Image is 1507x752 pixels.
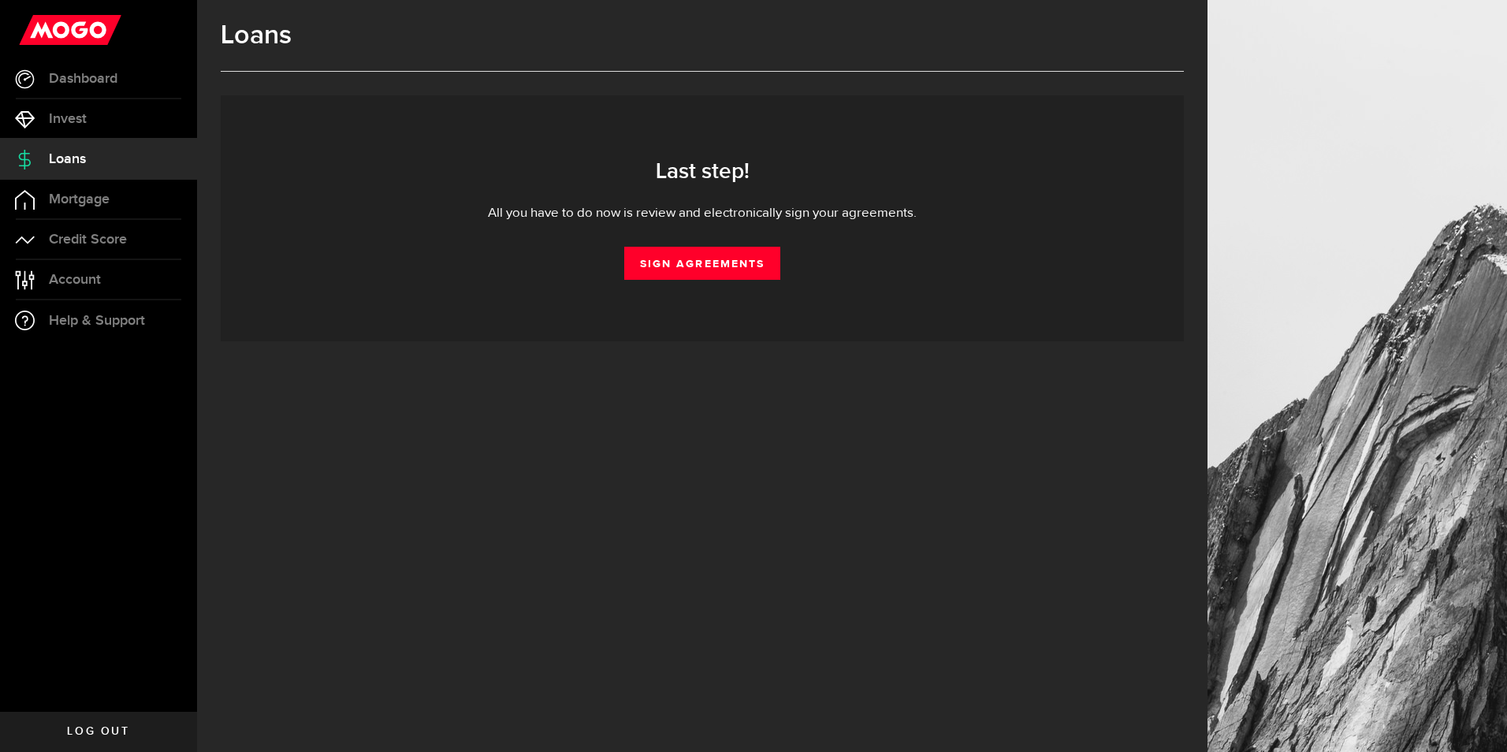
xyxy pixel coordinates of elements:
div: All you have to do now is review and electronically sign your agreements. [244,204,1160,223]
span: Mortgage [49,192,110,207]
span: Dashboard [49,72,117,86]
a: Sign Agreements [624,247,780,280]
h1: Loans [221,20,1184,51]
span: Log out [67,726,129,737]
span: Loans [49,152,86,166]
span: Help & Support [49,314,145,328]
span: Invest [49,112,87,126]
span: Account [49,273,101,287]
span: Credit Score [49,233,127,247]
h3: Last step! [244,159,1160,184]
